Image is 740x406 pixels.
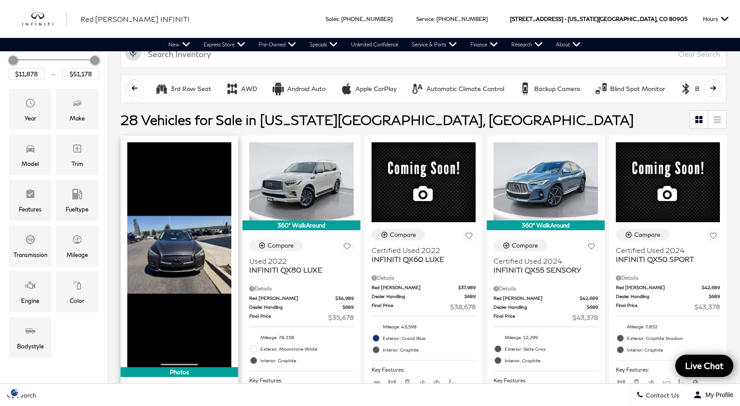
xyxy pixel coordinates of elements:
div: MakeMake [56,89,98,130]
span: Certified Used 2024 [493,257,591,265]
span: Red [PERSON_NAME] [372,284,458,291]
a: Red [PERSON_NAME] $42,689 [493,295,598,302]
a: Research [505,38,549,51]
div: 3rd Row Seat [171,85,211,93]
button: BluetoothBluetooth [674,79,729,98]
span: Used 2022 [249,257,347,265]
span: Exterior: Slate Gray [505,344,598,353]
span: AWD [616,380,627,386]
span: Certified Used 2024 [616,246,713,255]
div: Blind Spot Monitor [610,85,665,93]
span: Contact Us [644,391,679,399]
a: Final Price $43,378 [616,302,720,311]
span: Exterior: Graphite Shadow [627,334,720,343]
button: 3rd Row Seat3rd Row Seat [150,79,216,98]
nav: Main Navigation [162,38,587,51]
span: Interior: Graphite [505,356,598,365]
a: Red [PERSON_NAME] $42,689 [616,284,720,291]
a: Final Price $43,378 [493,313,598,322]
span: My Profile [702,391,733,398]
a: Dealer Handling $689 [616,293,720,300]
span: $43,378 [694,302,720,311]
a: Service & Parts [405,38,464,51]
a: Certified Used 2024INFINITI QX55 SENSORY [493,257,598,274]
div: TransmissionTransmission [9,225,51,266]
div: Android Auto [272,82,285,95]
div: AWD [241,85,257,93]
div: Maximum Price [90,56,99,65]
div: Pricing Details - INFINITI QX80 LUXE [249,285,353,293]
a: Finance [464,38,505,51]
span: $34,989 [335,295,354,302]
div: Photos [121,367,238,377]
img: INFINITI [22,12,67,26]
span: Bodystyle [25,323,36,341]
input: Maximum [63,68,99,80]
span: Color [72,278,83,295]
span: Search [14,391,36,399]
a: [STREET_ADDRESS] • [US_STATE][GEOGRAPHIC_DATA], CO 80905 [510,16,687,22]
span: Dealer Handling [372,293,464,300]
span: Final Price [616,302,694,311]
span: : [339,16,340,22]
span: $38,678 [450,302,476,311]
span: Heated Seats [677,380,687,386]
span: Fog Lights [661,380,672,386]
div: Trim [71,159,83,169]
div: YearYear [9,89,51,130]
div: AWD [226,82,239,95]
button: Save Vehicle [462,229,476,245]
div: Pricing Details - INFINITI QX50 SPORT [616,274,720,282]
div: Price [8,53,99,80]
span: Engine [25,278,36,295]
span: Model [25,141,36,159]
div: Blind Spot Monitor [594,82,608,95]
span: Bluetooth [417,380,428,386]
button: scroll right [704,79,722,97]
span: : [434,16,435,22]
div: 3rd Row Seat [155,82,168,95]
button: Save Vehicle [585,240,598,256]
span: Cooled Seats [432,380,443,386]
a: Red [PERSON_NAME] INFINITI [80,14,190,25]
button: Save Vehicle [340,240,354,256]
a: Red [PERSON_NAME] $34,989 [249,295,353,302]
button: Automatic Climate ControlAutomatic Climate Control [406,79,509,98]
div: 360° WalkAround [242,220,360,230]
div: Compare [390,231,416,239]
span: Mileage [72,232,83,250]
li: Mileage: 7,852 [616,321,720,332]
span: Interior: Graphite [627,345,720,354]
a: Express Store [197,38,252,51]
span: Service [416,16,434,22]
a: Final Price $35,678 [249,313,353,322]
img: 2024 INFINITI QX50 SPORT [616,142,720,223]
span: $37,989 [458,284,476,291]
a: [PHONE_NUMBER] [436,16,488,22]
span: $689 [709,293,720,300]
button: Open user profile menu [686,384,740,406]
span: Features [25,186,36,204]
div: Year [25,113,36,123]
a: Certified Used 2022INFINITI QX60 LUXE [372,246,476,264]
span: Trim [72,141,83,159]
div: Android Auto [287,85,326,93]
div: Backup Camera [518,82,532,95]
span: Key Features : [372,365,476,375]
span: 28 Vehicles for Sale in [US_STATE][GEOGRAPHIC_DATA], [GEOGRAPHIC_DATA] [121,112,634,128]
a: Certified Used 2024INFINITI QX50 SPORT [616,246,720,264]
span: $689 [464,293,476,300]
span: Interior: Graphite [383,345,476,354]
span: Backup Camera [631,380,642,386]
a: Used 2022INFINITI QX80 LUXE [249,257,353,274]
button: scroll left [125,79,143,97]
span: Third Row Seats [372,380,382,386]
svg: Click to toggle on voice search [125,45,141,61]
a: infiniti [22,12,67,26]
span: Interior: Graphite [260,356,353,365]
img: Opt-Out Icon [4,388,25,397]
span: Dealer Handling [493,304,586,311]
div: Pricing Details - INFINITI QX60 LUXE [372,274,476,282]
a: New [162,38,197,51]
li: Mileage: 78,158 [249,331,353,343]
